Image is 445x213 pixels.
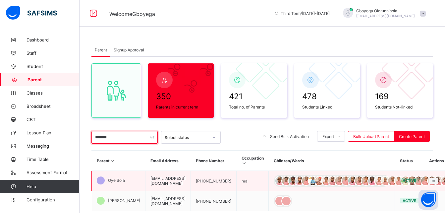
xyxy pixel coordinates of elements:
span: Classes [27,90,80,96]
span: Signup Approval [114,47,144,52]
i: Sort in Ascending Order [110,158,115,163]
span: CBT [27,117,80,122]
span: Welcome Gboyega [109,11,155,17]
span: Dashboard [27,37,80,42]
span: Export [322,134,334,139]
div: GboyegaOlorunnisola [336,8,429,19]
span: Students Linked [302,105,352,109]
span: Lesson Plan [27,130,80,135]
span: Student [27,64,80,69]
th: Phone Number [191,151,237,171]
span: Broadsheet [27,104,80,109]
span: Send Bulk Activation [270,134,309,139]
span: Assessment Format [27,170,80,175]
span: Configuration [27,197,79,202]
span: Messaging [27,143,80,149]
span: 421 [229,92,279,101]
td: [EMAIL_ADDRESS][DOMAIN_NAME] [145,171,191,191]
span: active [403,178,416,183]
td: [EMAIL_ADDRESS][DOMAIN_NAME] [145,191,191,211]
span: Create Parent [399,134,425,139]
td: [PHONE_NUMBER] [191,171,237,191]
span: Students Not-linked [375,105,425,109]
span: Bulk Upload Parent [353,134,389,139]
span: 169 [375,92,425,101]
th: Email Address [145,151,191,171]
span: Parent [95,47,107,52]
span: [PERSON_NAME] [108,198,140,203]
th: Status [395,151,424,171]
span: Oye Sola [108,178,125,183]
span: [EMAIL_ADDRESS][DOMAIN_NAME] [356,14,415,18]
span: active [403,198,416,203]
span: Help [27,184,79,189]
i: Sort in Ascending Order [242,161,247,166]
span: Parents in current term [156,105,206,109]
th: Parent [92,151,145,171]
span: Time Table [27,157,80,162]
td: [PHONE_NUMBER] [191,191,237,211]
td: n/a [237,171,269,191]
img: safsims [6,6,57,20]
span: Parent [28,77,80,82]
div: Select status [165,135,208,140]
span: session/term information [274,11,330,16]
span: Total no. of Parents [229,105,279,109]
span: Staff [27,50,80,56]
th: Occupation [237,151,269,171]
span: 478 [302,92,352,101]
th: Children/Wards [269,151,395,171]
span: 350 [156,92,206,101]
span: Gboyega Olorunnisola [356,8,415,13]
button: Open asap [418,190,438,210]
